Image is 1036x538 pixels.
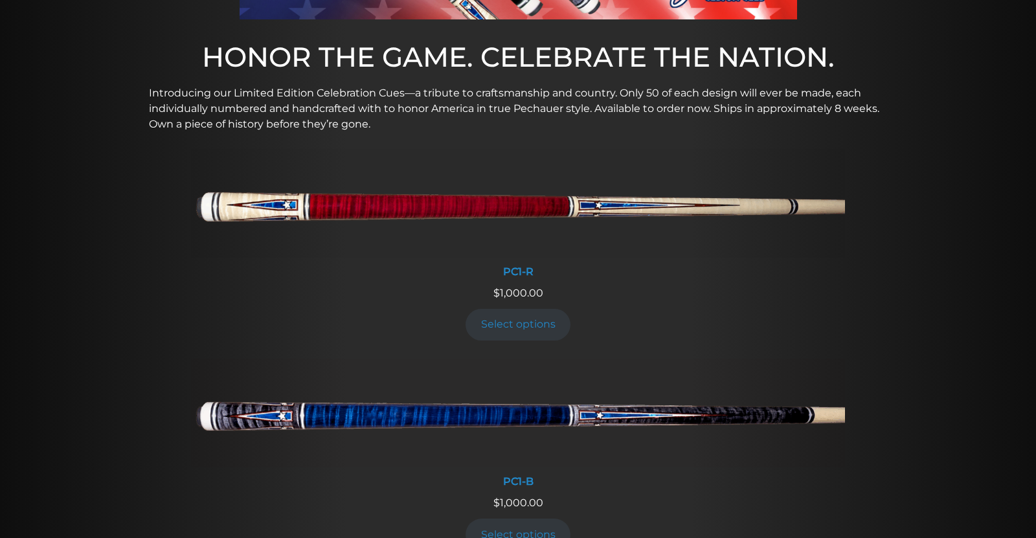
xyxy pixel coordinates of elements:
span: 1,000.00 [493,497,543,509]
img: PC1-B [191,359,845,467]
img: PC1-R [191,149,845,258]
span: $ [493,497,500,509]
div: PC1-R [191,265,845,278]
div: PC1-B [191,475,845,488]
span: 1,000.00 [493,287,543,299]
p: Introducing our Limited Edition Celebration Cues—a tribute to craftsmanship and country. Only 50 ... [149,85,887,132]
span: $ [493,287,500,299]
a: Add to cart: “PC1-R” [466,309,570,341]
a: PC1-R PC1-R [191,149,845,286]
a: PC1-B PC1-B [191,359,845,495]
